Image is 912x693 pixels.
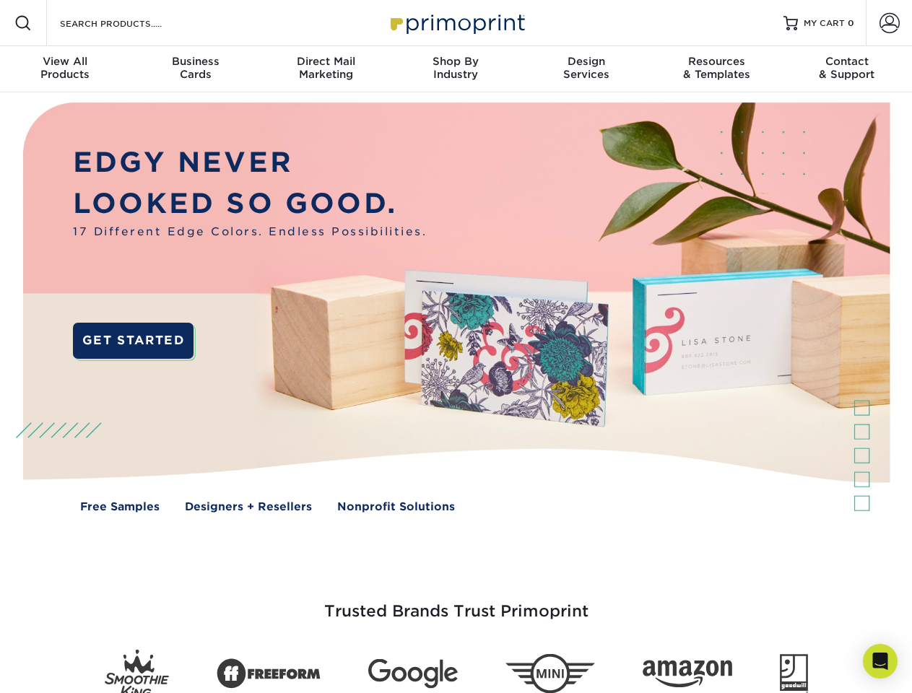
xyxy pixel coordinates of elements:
a: Resources& Templates [651,46,781,92]
span: MY CART [804,17,845,30]
iframe: Google Customer Reviews [4,649,123,688]
a: Direct MailMarketing [261,46,391,92]
p: LOOKED SO GOOD. [73,183,427,225]
p: EDGY NEVER [73,142,427,183]
div: & Templates [651,55,781,81]
span: 0 [848,18,854,28]
span: Business [130,55,260,68]
span: Shop By [391,55,521,68]
div: Marketing [261,55,391,81]
div: Open Intercom Messenger [863,644,898,679]
a: Nonprofit Solutions [337,499,455,515]
div: Industry [391,55,521,81]
span: Direct Mail [261,55,391,68]
a: Designers + Resellers [185,499,312,515]
img: Google [368,659,458,689]
input: SEARCH PRODUCTS..... [58,14,199,32]
span: Design [521,55,651,68]
h3: Trusted Brands Trust Primoprint [34,567,879,638]
span: 17 Different Edge Colors. Endless Possibilities. [73,224,427,240]
img: Primoprint [384,7,529,38]
span: Contact [782,55,912,68]
a: Shop ByIndustry [391,46,521,92]
img: Goodwill [780,654,808,693]
div: Cards [130,55,260,81]
a: Free Samples [80,499,160,515]
a: BusinessCards [130,46,260,92]
a: GET STARTED [73,323,194,359]
a: DesignServices [521,46,651,92]
a: Contact& Support [782,46,912,92]
div: & Support [782,55,912,81]
span: Resources [651,55,781,68]
img: Amazon [643,661,732,688]
div: Services [521,55,651,81]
